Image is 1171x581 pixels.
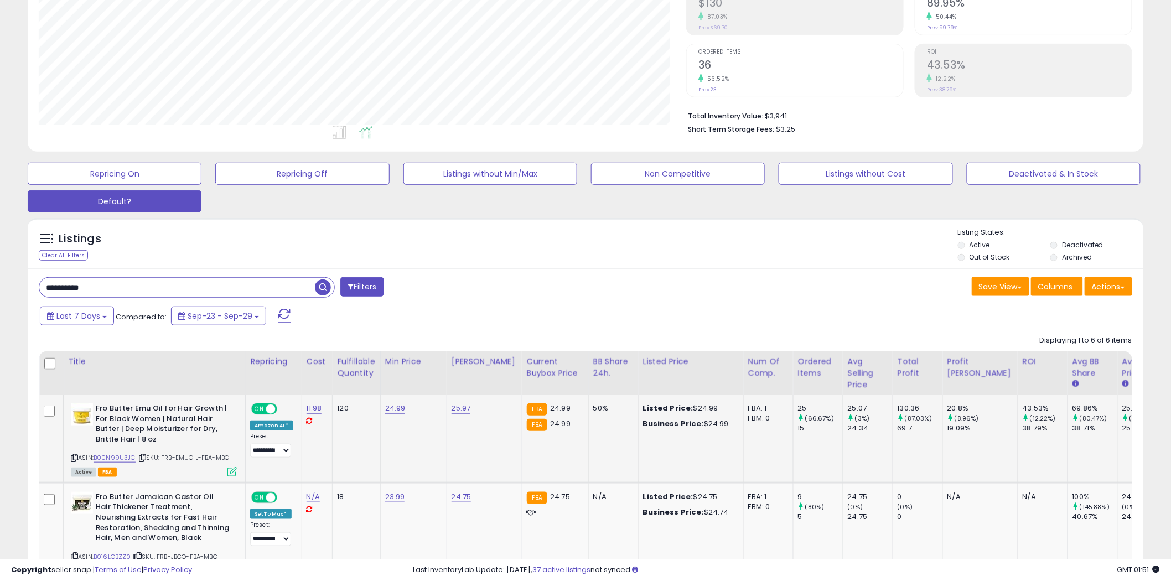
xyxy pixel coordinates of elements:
span: OFF [276,404,293,414]
small: Prev: 38.79% [927,86,956,93]
div: Avg BB Share [1072,356,1113,379]
b: Fro Butter Emu Oil for Hair Growth | For Black Women | Natural Hair Butter | Deep Moisturizer for... [96,403,230,447]
div: Cost [307,356,328,367]
small: Prev: $69.70 [698,24,728,31]
div: [PERSON_NAME] [452,356,517,367]
label: Active [970,240,990,250]
div: Repricing [250,356,297,367]
div: Preset: [250,433,293,458]
img: 41z0CrbazzL._SL40_.jpg [71,403,93,426]
div: 0 [898,512,942,522]
div: 24.34 [848,423,893,433]
div: Ordered Items [798,356,838,379]
button: Actions [1085,277,1132,296]
div: 25.01 [1122,423,1167,433]
small: (8.96%) [955,414,979,423]
div: 120 [337,403,371,413]
small: (0%) [898,502,913,511]
span: ON [252,492,266,502]
div: 15 [798,423,843,433]
button: Listings without Cost [779,163,952,185]
span: OFF [276,492,293,502]
a: B00N99U3JC [94,453,136,463]
button: Deactivated & In Stock [967,163,1141,185]
div: Current Buybox Price [527,356,584,379]
a: 24.99 [385,403,406,414]
div: Last InventoryLab Update: [DATE], not synced. [413,565,1160,575]
h5: Listings [59,231,101,247]
div: $24.99 [643,419,735,429]
small: Avg BB Share. [1072,379,1079,389]
small: (80%) [805,502,825,511]
small: (0%) [848,502,863,511]
label: Archived [1062,252,1092,262]
div: Preset: [250,521,293,546]
small: 12.22% [932,75,956,83]
span: ON [252,404,266,414]
div: N/A [1023,492,1059,502]
img: 41p3OuNERhL._SL40_.jpg [71,492,93,514]
a: Terms of Use [95,564,142,575]
div: BB Share 24h. [593,356,634,379]
div: 25 [798,403,843,413]
li: $3,941 [688,108,1124,122]
label: Out of Stock [970,252,1010,262]
div: $24.99 [643,403,735,413]
span: All listings currently available for purchase on Amazon [71,468,96,477]
a: 37 active listings [533,564,591,575]
div: 9 [798,492,843,502]
button: Columns [1031,277,1083,296]
h2: 36 [698,59,903,74]
div: 5 [798,512,843,522]
span: 2025-10-7 01:51 GMT [1117,564,1160,575]
a: 24.75 [452,491,471,502]
div: Listed Price [643,356,739,367]
b: Business Price: [643,507,704,517]
div: $24.75 [643,492,735,502]
small: (80.47%) [1080,414,1107,423]
div: FBA: 1 [748,403,785,413]
div: Amazon AI * [250,421,293,430]
small: Prev: 23 [698,86,717,93]
div: Set To Max * [250,509,292,519]
b: Fro Butter Jamaican Castor Oil Hair Thickener Treatment, Nourishing Extracts for Fast Hair Restor... [96,492,230,546]
p: Listing States: [958,227,1143,238]
div: ASIN: [71,403,237,475]
button: Repricing Off [215,163,389,185]
button: Repricing On [28,163,201,185]
span: Ordered Items [698,49,903,55]
div: 24.75 [848,512,893,522]
a: 25.97 [452,403,471,414]
div: 100% [1072,492,1117,502]
button: Default? [28,190,201,212]
button: Listings without Min/Max [403,163,577,185]
div: Clear All Filters [39,250,88,261]
span: ROI [927,49,1132,55]
div: FBM: 0 [748,502,785,512]
span: | SKU: FRB-EMUOIL-FBA-MBC [137,453,229,462]
div: 18 [337,492,371,502]
small: 56.52% [703,75,729,83]
div: N/A [947,492,1009,502]
span: Sep-23 - Sep-29 [188,310,252,321]
a: Privacy Policy [143,564,192,575]
span: Compared to: [116,312,167,322]
div: Fulfillable Quantity [337,356,375,379]
small: (66.67%) [805,414,834,423]
button: Sep-23 - Sep-29 [171,307,266,325]
small: 50.44% [932,13,957,21]
a: N/A [307,491,320,502]
strong: Copyright [11,564,51,575]
div: Displaying 1 to 6 of 6 items [1040,335,1132,346]
span: FBA [98,468,117,477]
button: Non Competitive [591,163,765,185]
div: 69.86% [1072,403,1117,413]
span: 24.75 [550,491,570,502]
div: Min Price [385,356,442,367]
span: 24.99 [550,418,571,429]
b: Listed Price: [643,491,693,502]
b: Short Term Storage Fees: [688,124,774,134]
b: Business Price: [643,418,704,429]
small: (12.22%) [1030,414,1056,423]
span: 24.99 [550,403,571,413]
